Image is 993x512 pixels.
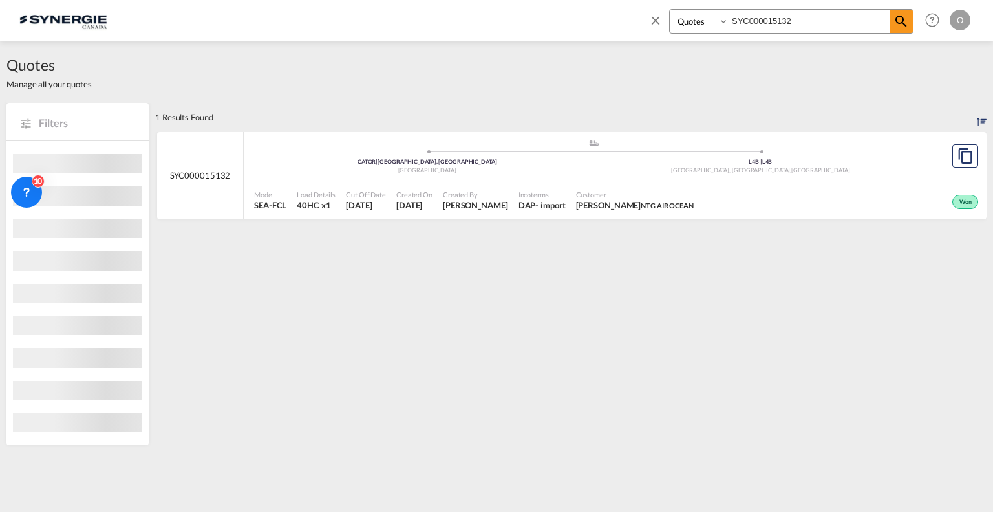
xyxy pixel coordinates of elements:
span: Filters [39,116,136,130]
span: Quotes [6,54,92,75]
span: Won [959,198,975,207]
span: Cut Off Date [346,190,386,199]
span: Mode [254,190,286,199]
span: | [760,158,762,165]
input: Enter Quotation Number [729,10,890,32]
span: NTG AIR OCEAN [641,201,694,210]
div: SYC000015132 assets/icons/custom/ship-fill.svgassets/icons/custom/roll-o-plane.svgOriginToronto, ... [157,132,987,220]
span: | [376,158,378,165]
span: Manage all your quotes [6,78,92,90]
span: [GEOGRAPHIC_DATA], [GEOGRAPHIC_DATA] [671,166,791,173]
div: Sort by: Created On [977,103,987,131]
div: O [950,10,970,30]
span: SEA-FCL [254,199,286,211]
div: 1 Results Found [155,103,213,131]
span: L4B [762,158,773,165]
div: - import [535,199,565,211]
span: 40HC x 1 [297,199,336,211]
span: Customer [576,190,694,199]
span: Load Details [297,190,336,199]
span: SYC000015132 [170,170,231,181]
md-icon: assets/icons/custom/copyQuote.svg [957,148,973,164]
div: DAP [518,199,536,211]
span: CATOR [GEOGRAPHIC_DATA], [GEOGRAPHIC_DATA] [358,158,497,165]
span: [GEOGRAPHIC_DATA] [398,166,456,173]
img: 1f56c880d42311ef80fc7dca854c8e59.png [19,6,107,35]
span: Help [921,9,943,31]
span: Ian Shufflebotham NTG AIR OCEAN [576,199,694,211]
div: DAP import [518,199,566,211]
span: 29 Sep 2025 [396,199,432,211]
span: Incoterms [518,190,566,199]
span: , [790,166,791,173]
span: L4B [749,158,762,165]
button: Copy Quote [952,144,978,168]
span: Pablo Gomez Saldarriaga [443,199,508,211]
span: icon-magnify [890,10,913,33]
div: Help [921,9,950,32]
md-icon: icon-close [648,13,663,27]
span: 29 Sep 2025 [346,199,386,211]
span: [GEOGRAPHIC_DATA] [791,166,849,173]
div: Won [952,195,978,209]
span: Created On [396,190,432,199]
span: Created By [443,190,508,199]
span: icon-close [648,9,669,40]
md-icon: icon-magnify [893,14,909,29]
md-icon: assets/icons/custom/ship-fill.svg [586,140,602,146]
